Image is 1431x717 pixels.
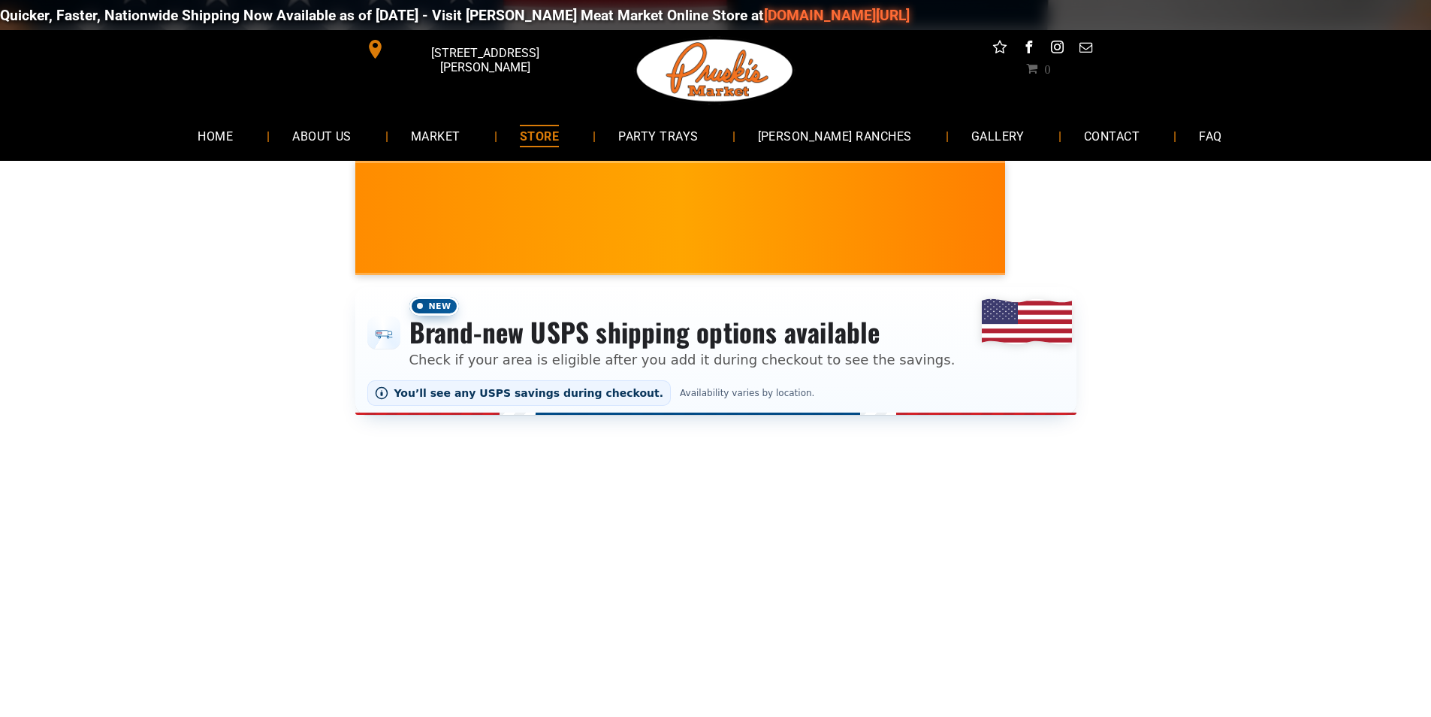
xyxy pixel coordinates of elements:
[355,287,1076,415] div: Shipping options announcement
[409,297,459,316] span: New
[596,116,720,156] a: PARTY TRAYS
[270,116,374,156] a: ABOUT US
[867,228,1162,253] span: [PERSON_NAME] MARKET
[1044,62,1050,74] span: 0
[1076,38,1095,61] a: email
[497,116,581,156] a: STORE
[355,38,585,61] a: [STREET_ADDRESS][PERSON_NAME]
[634,30,796,111] img: Pruski-s+Market+HQ+Logo2-1920w.png
[735,116,934,156] a: [PERSON_NAME] RANCHES
[388,38,581,82] span: [STREET_ADDRESS][PERSON_NAME]
[949,116,1047,156] a: GALLERY
[1061,116,1162,156] a: CONTACT
[1019,38,1038,61] a: facebook
[664,7,810,24] a: [DOMAIN_NAME][URL]
[1047,38,1067,61] a: instagram
[388,116,483,156] a: MARKET
[677,388,817,398] span: Availability varies by location.
[409,349,956,370] p: Check if your area is eligible after you add it during checkout to see the savings.
[409,316,956,349] h3: Brand-new USPS shipping options available
[175,116,255,156] a: HOME
[1176,116,1244,156] a: FAQ
[394,387,664,399] span: You’ll see any USPS savings during checkout.
[990,38,1010,61] a: Social network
